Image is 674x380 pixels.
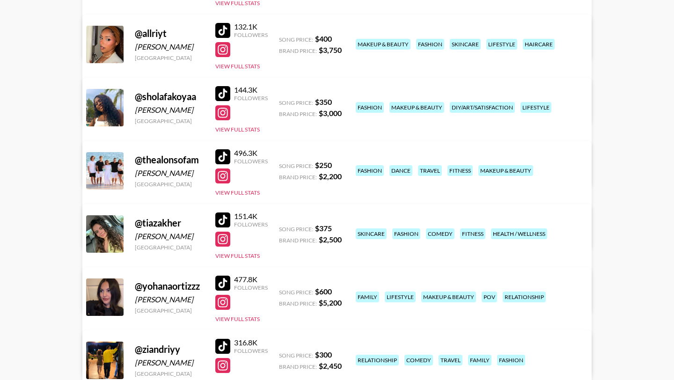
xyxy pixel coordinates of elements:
div: skincare [356,228,387,239]
div: travel [418,165,442,176]
div: [GEOGRAPHIC_DATA] [135,307,204,314]
div: fashion [392,228,420,239]
span: Brand Price: [279,174,317,181]
div: 151.4K [234,212,268,221]
strong: $ 2,500 [319,235,342,244]
div: [PERSON_NAME] [135,358,204,367]
div: 496.3K [234,148,268,158]
button: View Full Stats [215,315,260,322]
div: Followers [234,31,268,38]
div: Followers [234,284,268,291]
span: Brand Price: [279,47,317,54]
div: [GEOGRAPHIC_DATA] [135,117,204,124]
div: 477.8K [234,275,268,284]
div: lifestyle [486,39,517,50]
div: [PERSON_NAME] [135,42,204,51]
div: [GEOGRAPHIC_DATA] [135,370,204,377]
div: travel [439,355,462,365]
div: makeup & beauty [356,39,410,50]
div: fashion [497,355,525,365]
div: fitness [447,165,473,176]
div: Followers [234,347,268,354]
div: relationship [503,292,546,302]
strong: $ 375 [315,224,332,233]
strong: $ 350 [315,97,332,106]
div: lifestyle [520,102,551,113]
strong: $ 2,450 [319,361,342,370]
span: Song Price: [279,162,313,169]
div: Followers [234,158,268,165]
strong: $ 600 [315,287,332,296]
span: Song Price: [279,352,313,359]
div: fashion [356,102,384,113]
div: dance [389,165,412,176]
button: View Full Stats [215,189,260,196]
div: @ sholafakoyaa [135,91,204,102]
div: family [468,355,491,365]
span: Brand Price: [279,237,317,244]
div: @ allriyt [135,28,204,39]
div: 144.3K [234,85,268,95]
div: diy/art/satisfaction [450,102,515,113]
div: pov [482,292,497,302]
strong: $ 250 [315,161,332,169]
span: Brand Price: [279,110,317,117]
div: health / wellness [491,228,547,239]
strong: $ 400 [315,34,332,43]
div: [GEOGRAPHIC_DATA] [135,181,204,188]
span: Brand Price: [279,300,317,307]
button: View Full Stats [215,126,260,133]
div: comedy [404,355,433,365]
div: relationship [356,355,399,365]
div: [GEOGRAPHIC_DATA] [135,54,204,61]
div: makeup & beauty [389,102,444,113]
span: Song Price: [279,289,313,296]
div: fashion [416,39,444,50]
div: @ yohanaortizzz [135,280,204,292]
div: Followers [234,95,268,102]
strong: $ 5,200 [319,298,342,307]
div: [PERSON_NAME] [135,295,204,304]
div: Followers [234,221,268,228]
button: View Full Stats [215,252,260,259]
div: haircare [523,39,555,50]
div: makeup & beauty [421,292,476,302]
div: 316.8K [234,338,268,347]
span: Brand Price: [279,363,317,370]
div: [GEOGRAPHIC_DATA] [135,244,204,251]
strong: $ 3,750 [319,45,342,54]
div: makeup & beauty [478,165,533,176]
div: [PERSON_NAME] [135,168,204,178]
strong: $ 3,000 [319,109,342,117]
div: comedy [426,228,454,239]
span: Song Price: [279,36,313,43]
span: Song Price: [279,99,313,106]
div: 132.1K [234,22,268,31]
button: View Full Stats [215,63,260,70]
strong: $ 300 [315,350,332,359]
div: @ ziandriyy [135,343,204,355]
div: [PERSON_NAME] [135,232,204,241]
div: @ thealonsofam [135,154,204,166]
strong: $ 2,200 [319,172,342,181]
div: fitness [460,228,485,239]
span: Song Price: [279,226,313,233]
div: family [356,292,379,302]
div: [PERSON_NAME] [135,105,204,115]
div: lifestyle [385,292,416,302]
div: skincare [450,39,481,50]
div: @ tiazakher [135,217,204,229]
div: fashion [356,165,384,176]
